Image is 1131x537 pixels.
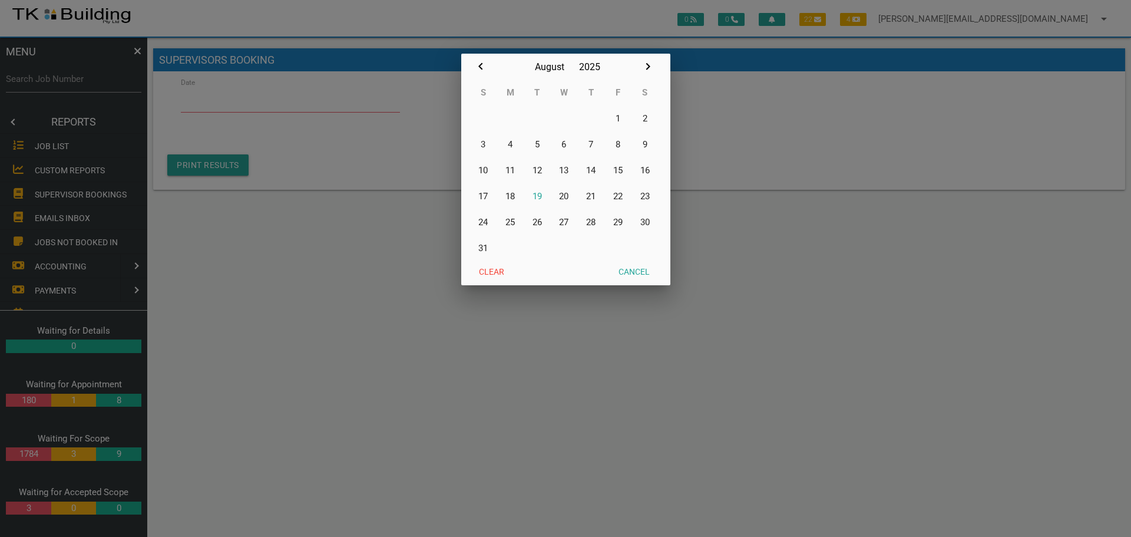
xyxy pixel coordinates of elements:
button: 30 [631,209,659,235]
button: Cancel [610,261,659,282]
button: 22 [604,183,631,209]
button: 13 [551,157,578,183]
button: 10 [470,157,497,183]
button: 6 [551,131,578,157]
button: 8 [604,131,631,157]
button: 27 [551,209,578,235]
button: 29 [604,209,631,235]
button: 9 [631,131,659,157]
button: 20 [551,183,578,209]
button: 26 [524,209,551,235]
button: 19 [524,183,551,209]
button: 2 [631,106,659,131]
abbr: Saturday [642,87,647,98]
button: 14 [577,157,604,183]
abbr: Thursday [588,87,594,98]
abbr: Monday [507,87,514,98]
button: 17 [470,183,497,209]
button: 23 [631,183,659,209]
button: 16 [631,157,659,183]
button: 31 [470,235,497,261]
button: 4 [497,131,524,157]
abbr: Tuesday [534,87,540,98]
button: 15 [604,157,631,183]
button: 5 [524,131,551,157]
button: Clear [470,261,513,282]
button: 28 [577,209,604,235]
button: 21 [577,183,604,209]
button: 7 [577,131,604,157]
abbr: Sunday [481,87,486,98]
button: 18 [497,183,524,209]
abbr: Friday [616,87,620,98]
button: 3 [470,131,497,157]
button: 1 [604,106,631,131]
button: 25 [497,209,524,235]
button: 12 [524,157,551,183]
button: 11 [497,157,524,183]
abbr: Wednesday [560,87,568,98]
button: 24 [470,209,497,235]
